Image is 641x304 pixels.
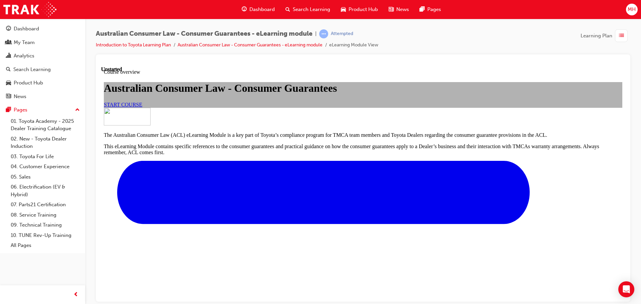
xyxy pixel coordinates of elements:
div: Search Learning [13,66,51,73]
span: pages-icon [420,5,425,14]
a: Introduction to Toyota Learning Plan [96,42,171,48]
a: 10. TUNE Rev-Up Training [8,230,82,241]
a: Dashboard [3,23,82,35]
a: search-iconSearch Learning [280,3,336,16]
div: News [14,93,26,100]
div: Pages [14,106,27,114]
span: learningRecordVerb_ATTEMPT-icon [319,29,328,38]
button: MH [626,4,638,15]
span: Course overview [3,3,39,8]
a: 01. Toyota Academy - 2025 Dealer Training Catalogue [8,116,82,134]
li: eLearning Module View [329,41,378,49]
a: 09. Technical Training [8,220,82,230]
span: list-icon [619,32,624,40]
span: Dashboard [249,6,275,13]
div: My Team [14,39,35,46]
span: prev-icon [73,291,78,299]
a: pages-iconPages [414,3,446,16]
a: 08. Service Training [8,210,82,220]
span: car-icon [341,5,346,14]
a: news-iconNews [383,3,414,16]
a: 06. Electrification (EV & Hybrid) [8,182,82,200]
a: All Pages [8,240,82,251]
button: DashboardMy TeamAnalyticsSearch LearningProduct HubNews [3,21,82,104]
span: news-icon [389,5,394,14]
a: 02. New - Toyota Dealer Induction [8,134,82,151]
span: news-icon [6,94,11,100]
a: car-iconProduct Hub [336,3,383,16]
span: chart-icon [6,53,11,59]
a: News [3,90,82,103]
a: Australian Consumer Law - Consumer Guarantees - eLearning module [178,42,323,48]
span: car-icon [6,80,11,86]
a: 05. Sales [8,172,82,182]
div: Open Intercom Messenger [618,281,634,297]
a: Search Learning [3,63,82,76]
span: search-icon [6,67,11,73]
span: Search Learning [293,6,330,13]
span: Australian Consumer Law - Consumer Guarantees - eLearning module [96,30,312,38]
a: Analytics [3,50,82,62]
div: Attempted [331,31,353,37]
span: guage-icon [6,26,11,32]
p: This eLearning Module contains specific references to the consumer guarantees and practical guida... [3,77,521,89]
a: Product Hub [3,77,82,89]
a: My Team [3,36,82,49]
span: News [396,6,409,13]
span: | [315,30,316,38]
span: pages-icon [6,107,11,113]
div: Dashboard [14,25,39,33]
span: Pages [427,6,441,13]
span: search-icon [285,5,290,14]
button: Pages [3,104,82,116]
a: guage-iconDashboard [236,3,280,16]
a: 03. Toyota For Life [8,151,82,162]
span: MH [628,6,636,13]
span: Learning Plan [581,32,612,40]
div: Product Hub [14,79,43,87]
span: Product Hub [349,6,378,13]
h1: Australian Consumer Law - Consumer Guarantees [3,16,521,28]
img: Trak [3,2,56,17]
span: people-icon [6,40,11,46]
div: Analytics [14,52,34,60]
button: Learning Plan [581,29,630,42]
p: The Australian Consumer Law (ACL) eLearning Module is a key part of Toyota’s compliance program f... [3,66,521,72]
span: guage-icon [242,5,247,14]
a: 07. Parts21 Certification [8,200,82,210]
a: 04. Customer Experience [8,162,82,172]
span: up-icon [75,106,80,114]
a: START COURSE [3,35,41,41]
